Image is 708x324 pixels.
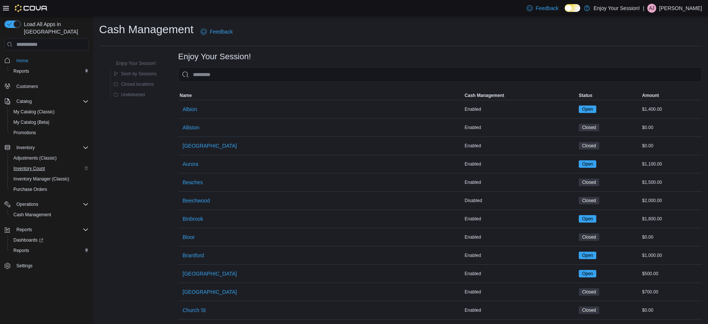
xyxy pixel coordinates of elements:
[582,289,596,295] span: Closed
[579,124,599,131] span: Closed
[16,201,38,207] span: Operations
[582,142,596,149] span: Closed
[10,164,89,173] span: Inventory Count
[10,118,89,127] span: My Catalog (Beta)
[13,82,89,91] span: Customers
[13,261,35,270] a: Settings
[116,60,156,66] span: Enjoy Your Session!
[524,1,561,16] a: Feedback
[10,67,89,76] span: Reports
[180,284,240,299] button: [GEOGRAPHIC_DATA]
[565,4,580,12] input: Dark Mode
[7,117,92,128] button: My Catalog (Beta)
[13,56,89,65] span: Home
[99,22,193,37] h1: Cash Management
[180,102,200,117] button: Albion
[579,106,596,113] span: Open
[643,4,644,13] p: |
[641,214,702,223] div: $1,800.00
[463,123,577,132] div: Enabled
[13,143,89,152] span: Inventory
[13,186,47,192] span: Purchase Orders
[178,67,702,82] input: This is a search bar. As you type, the results lower in the page will automatically filter.
[1,96,92,107] button: Catalog
[111,80,157,89] button: Closed locations
[7,245,92,256] button: Reports
[10,210,54,219] a: Cash Management
[7,153,92,163] button: Adjustments (Classic)
[180,175,206,190] button: Beaches
[7,184,92,195] button: Purchase Orders
[13,212,51,218] span: Cash Management
[641,233,702,242] div: $0.00
[198,24,235,39] a: Feedback
[121,92,145,98] span: Undelivered
[10,174,89,183] span: Inventory Manager (Classic)
[1,260,92,271] button: Settings
[121,71,156,77] span: Sesh by Sessions
[13,200,41,209] button: Operations
[13,56,31,65] a: Home
[463,141,577,150] div: Enabled
[641,287,702,296] div: $700.00
[10,174,72,183] a: Inventory Manager (Classic)
[10,118,53,127] a: My Catalog (Beta)
[641,196,702,205] div: $2,000.00
[463,105,577,114] div: Enabled
[649,4,654,13] span: AJ
[463,306,577,315] div: Enabled
[182,124,199,131] span: Alliston
[180,193,213,208] button: Beechwood
[10,67,32,76] a: Reports
[13,261,89,270] span: Settings
[178,91,463,100] button: Name
[641,306,702,315] div: $0.00
[582,197,596,204] span: Closed
[210,28,232,35] span: Feedback
[10,246,89,255] span: Reports
[641,141,702,150] div: $0.00
[582,179,596,186] span: Closed
[7,128,92,138] button: Promotions
[579,179,599,186] span: Closed
[10,154,60,163] a: Adjustments (Classic)
[13,68,29,74] span: Reports
[579,306,599,314] span: Closed
[13,82,41,91] a: Customers
[579,270,596,277] span: Open
[579,92,593,98] span: Status
[180,120,202,135] button: Alliston
[582,234,596,240] span: Closed
[13,237,43,243] span: Dashboards
[641,105,702,114] div: $1,400.00
[641,178,702,187] div: $1,500.00
[10,236,46,245] a: Dashboards
[180,266,240,281] button: [GEOGRAPHIC_DATA]
[7,66,92,76] button: Reports
[463,287,577,296] div: Enabled
[13,225,89,234] span: Reports
[111,90,148,99] button: Undelivered
[180,230,198,245] button: Bloor
[15,4,48,12] img: Cova
[582,307,596,314] span: Closed
[13,248,29,254] span: Reports
[10,210,89,219] span: Cash Management
[579,142,599,150] span: Closed
[10,164,48,173] a: Inventory Count
[180,92,192,98] span: Name
[180,248,207,263] button: Brantford
[13,97,89,106] span: Catalog
[16,145,35,151] span: Inventory
[582,106,593,113] span: Open
[182,106,197,113] span: Albion
[182,306,206,314] span: Church St
[10,128,39,137] a: Promotions
[13,143,38,152] button: Inventory
[13,155,57,161] span: Adjustments (Classic)
[463,178,577,187] div: Enabled
[463,91,577,100] button: Cash Management
[1,55,92,66] button: Home
[579,252,596,259] span: Open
